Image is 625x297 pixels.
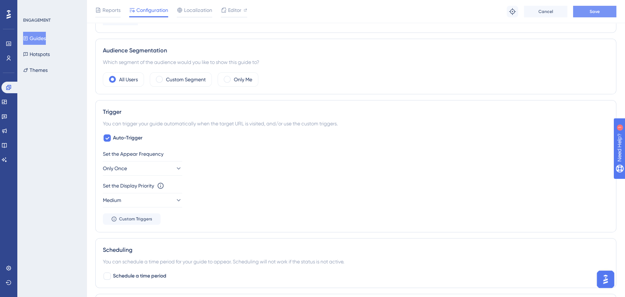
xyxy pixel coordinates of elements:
div: Scheduling [103,246,609,254]
button: Themes [23,64,48,77]
button: Save [573,6,616,17]
div: Which segment of the audience would you like to show this guide to? [103,58,609,66]
div: Set the Display Priority [103,181,154,190]
div: ENGAGEMENT [23,17,51,23]
span: Only Once [103,164,127,173]
span: Need Help? [17,2,45,10]
button: Only Once [103,161,182,176]
span: Editor [228,6,241,14]
iframe: UserGuiding AI Assistant Launcher [595,268,616,290]
span: Medium [103,196,121,205]
span: Cancel [538,9,553,14]
span: Custom Triggers [119,216,152,222]
span: Save [590,9,600,14]
div: Trigger [103,108,609,116]
label: Only Me [234,75,252,84]
button: Custom Triggers [103,213,161,225]
div: You can trigger your guide automatically when the target URL is visited, and/or use the custom tr... [103,119,609,128]
button: Cancel [524,6,567,17]
label: All Users [119,75,138,84]
span: Configuration [136,6,168,14]
span: Auto-Trigger [113,134,143,142]
span: Reports [102,6,121,14]
label: Custom Segment [166,75,206,84]
div: You can schedule a time period for your guide to appear. Scheduling will not work if the status i... [103,257,609,266]
div: 1 [50,4,52,9]
div: Set the Appear Frequency [103,150,609,158]
button: Hotspots [23,48,50,61]
button: Medium [103,193,182,207]
div: Audience Segmentation [103,46,609,55]
span: Localization [184,6,212,14]
span: Schedule a time period [113,272,166,280]
button: Guides [23,32,46,45]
